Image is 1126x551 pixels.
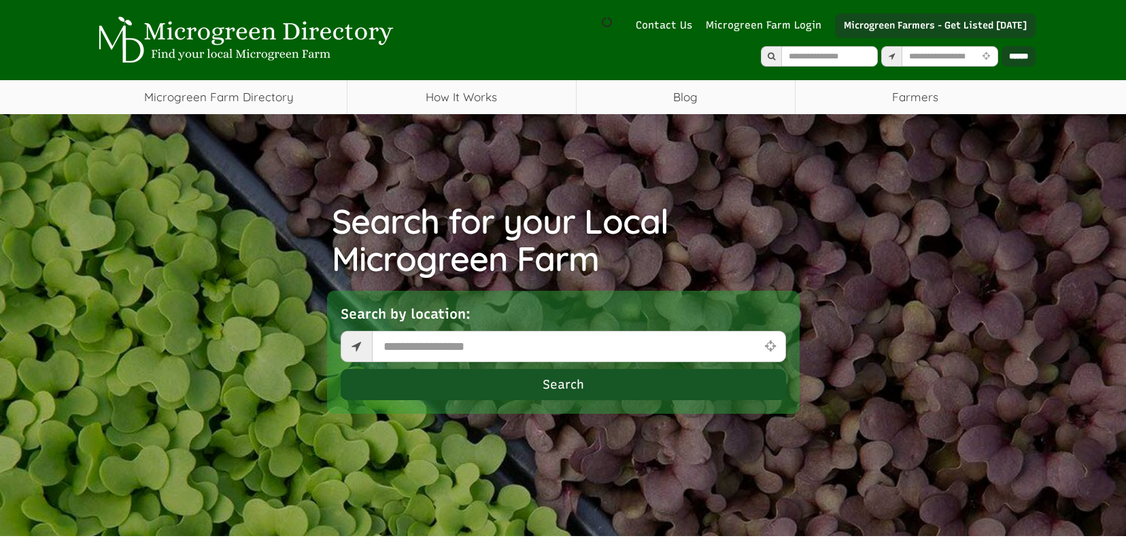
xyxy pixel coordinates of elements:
a: Microgreen Farmers - Get Listed [DATE] [835,14,1036,38]
i: Use Current Location [979,52,993,61]
img: Microgreen Directory [90,16,396,64]
button: Search [341,369,786,400]
i: Use Current Location [761,340,779,353]
a: Microgreen Farm Login [706,18,828,33]
h1: Search for your Local Microgreen Farm [332,202,794,277]
span: Farmers [796,80,1036,114]
a: Contact Us [629,18,699,33]
a: How It Works [347,80,575,114]
a: Blog [577,80,795,114]
label: Search by location: [341,304,471,324]
a: Microgreen Farm Directory [90,80,347,114]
